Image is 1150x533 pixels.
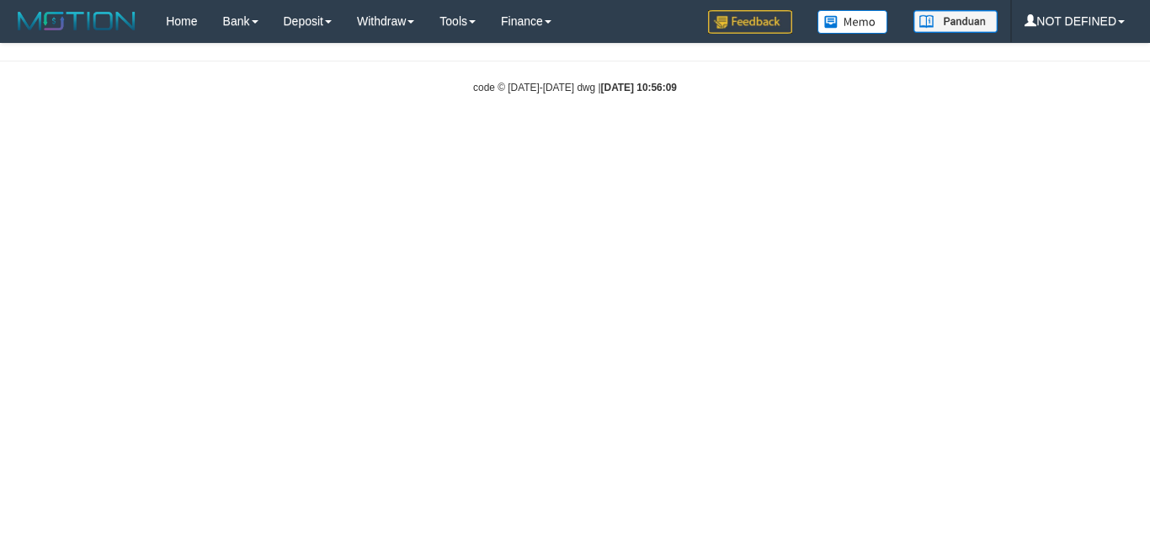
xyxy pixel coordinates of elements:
[601,82,677,93] strong: [DATE] 10:56:09
[473,82,677,93] small: code © [DATE]-[DATE] dwg |
[817,10,888,34] img: Button%20Memo.svg
[13,8,141,34] img: MOTION_logo.png
[913,10,998,33] img: panduan.png
[708,10,792,34] img: Feedback.jpg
